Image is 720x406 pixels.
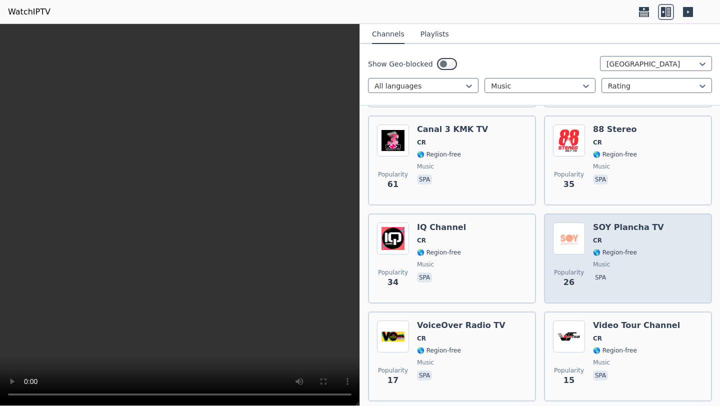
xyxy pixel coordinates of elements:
span: 🌎 Region-free [593,248,637,256]
img: Video Tour Channel [553,320,585,352]
span: 🌎 Region-free [417,248,461,256]
span: CR [417,334,426,342]
p: spa [593,272,608,282]
a: WatchIPTV [8,6,50,18]
span: Popularity [378,268,408,276]
img: IQ Channel [377,222,409,254]
h6: 88 Stereo [593,124,637,134]
span: 34 [387,276,398,288]
span: 26 [563,276,574,288]
img: VoiceOver Radio TV [377,320,409,352]
h6: SOY Plancha TV [593,222,664,232]
p: spa [417,174,432,184]
span: CR [593,334,602,342]
img: SOY Plancha TV [553,222,585,254]
p: spa [593,174,608,184]
h6: VoiceOver Radio TV [417,320,505,330]
p: spa [417,370,432,380]
span: music [417,358,434,366]
p: spa [593,370,608,380]
p: spa [417,272,432,282]
span: 15 [563,374,574,386]
span: Popularity [378,170,408,178]
span: CR [593,138,602,146]
span: 🌎 Region-free [417,150,461,158]
span: 🌎 Region-free [417,346,461,354]
span: music [417,162,434,170]
span: Popularity [554,170,584,178]
img: 88 Stereo [553,124,585,156]
span: 35 [563,178,574,190]
button: Channels [372,25,404,44]
span: 🌎 Region-free [593,150,637,158]
h6: IQ Channel [417,222,466,232]
span: Popularity [554,366,584,374]
span: 61 [387,178,398,190]
span: Popularity [554,268,584,276]
span: 17 [387,374,398,386]
span: music [593,162,610,170]
img: Canal 3 KMK TV [377,124,409,156]
button: Playlists [420,25,449,44]
span: CR [417,138,426,146]
span: 🌎 Region-free [593,346,637,354]
span: CR [593,236,602,244]
h6: Canal 3 KMK TV [417,124,488,134]
label: Show Geo-blocked [368,59,433,69]
h6: Video Tour Channel [593,320,680,330]
span: CR [417,236,426,244]
span: music [593,260,610,268]
span: Popularity [378,366,408,374]
span: music [417,260,434,268]
span: music [593,358,610,366]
